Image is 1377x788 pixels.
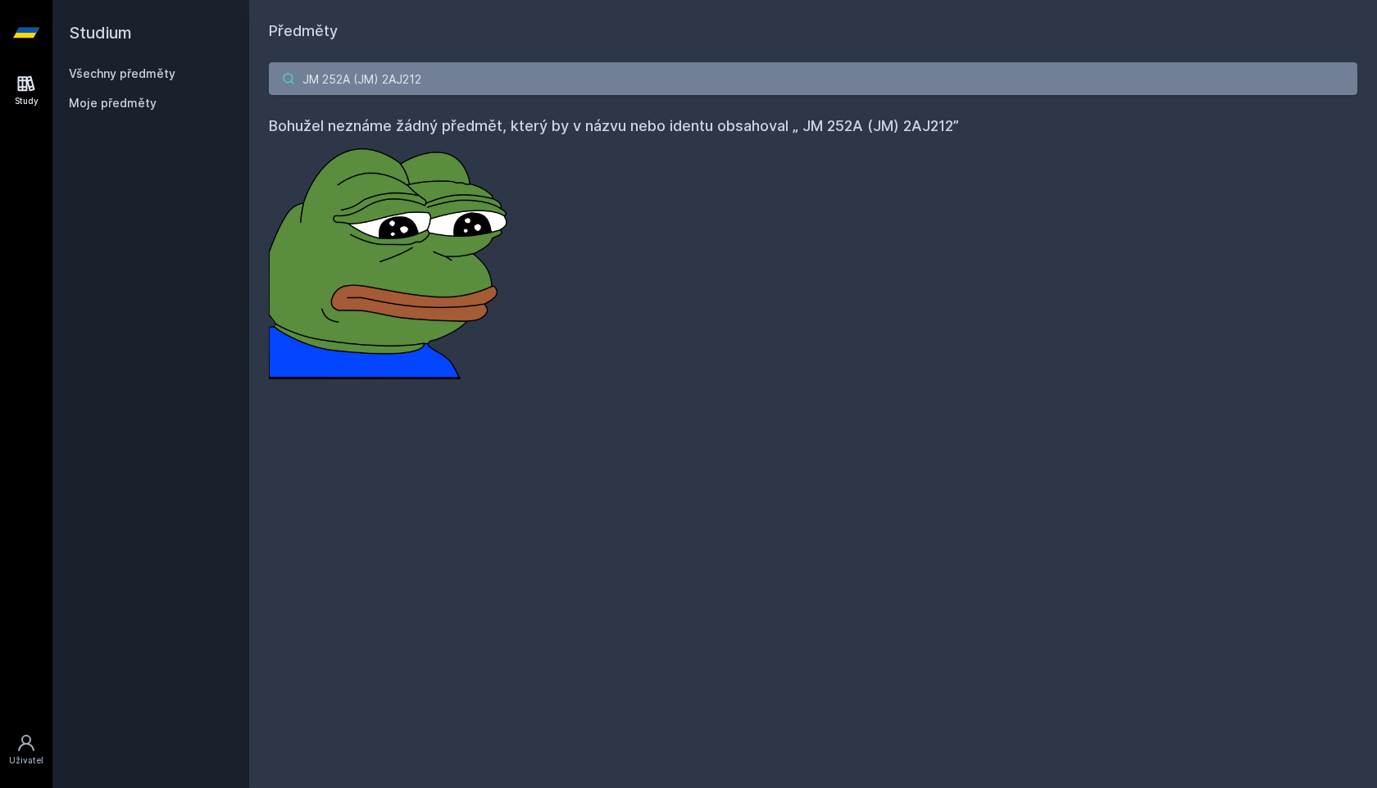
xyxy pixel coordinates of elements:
h4: Bohužel neznáme žádný předmět, který by v názvu nebo identu obsahoval „ JM 252A (JM) 2AJ212” [269,115,1357,138]
a: Všechny předměty [69,66,175,80]
a: Study [3,66,49,115]
a: Uživatel [3,725,49,775]
h1: Předměty [269,20,1357,43]
span: Moje předměty [69,95,157,111]
div: Study [15,95,39,107]
input: Název nebo ident předmětu… [269,62,1357,95]
img: error_picture.png [269,138,515,379]
div: Uživatel [9,754,43,767]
